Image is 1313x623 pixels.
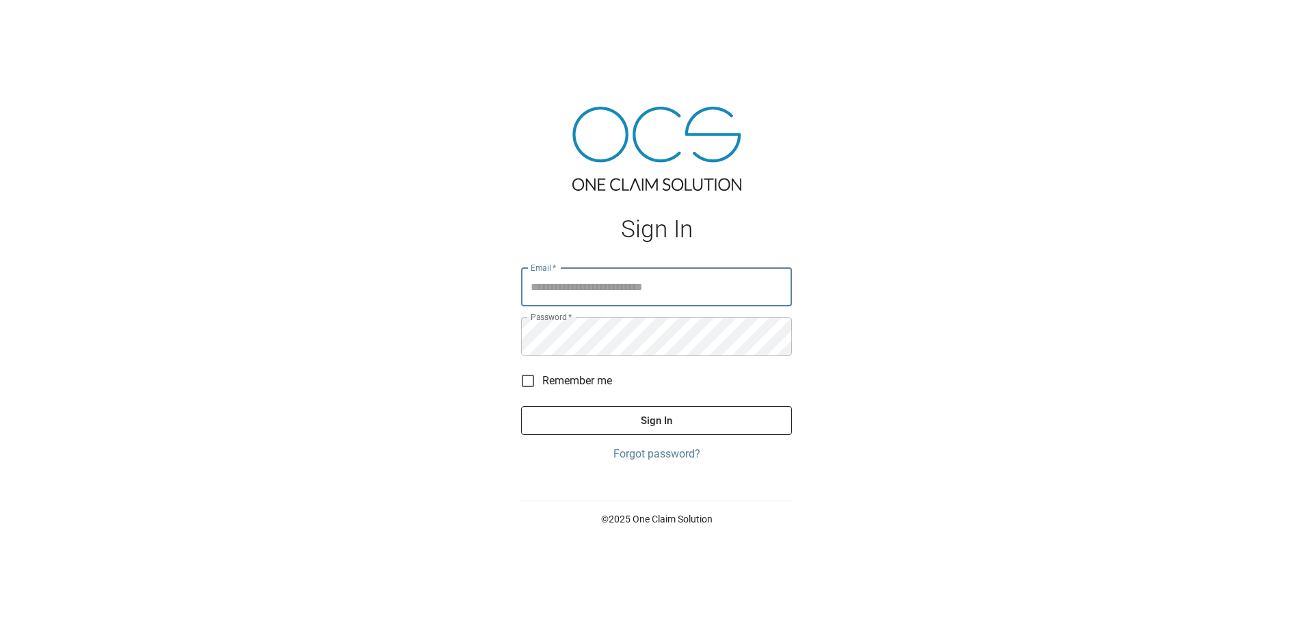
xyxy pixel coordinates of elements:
a: Forgot password? [521,446,792,462]
label: Email [531,262,557,274]
img: ocs-logo-white-transparent.png [16,8,71,36]
button: Sign In [521,406,792,435]
span: Remember me [542,373,612,389]
label: Password [531,311,572,323]
p: © 2025 One Claim Solution [521,512,792,526]
h1: Sign In [521,215,792,243]
img: ocs-logo-tra.png [572,107,741,191]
